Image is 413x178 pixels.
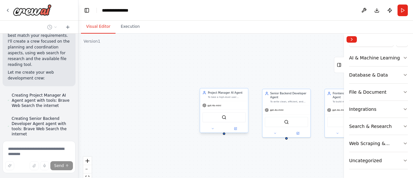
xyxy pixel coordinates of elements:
[12,93,70,108] span: Creating Project Manager AI Agent agent with tools: Brave Web Search the internet
[13,4,52,16] img: Logo
[8,69,70,81] p: Let me create your web development crew:
[30,161,39,170] button: Upload files
[207,104,221,107] span: gpt-4o-mini
[332,109,346,112] span: gpt-4o-mini
[54,163,64,168] span: Send
[349,106,376,112] div: Integrations
[349,33,408,174] div: Tools
[333,100,370,103] div: To build modern, responsive, and user-friendly web interfaces using HTML and Tailwind CSS. You wi...
[349,84,408,100] button: File & Document
[208,95,246,99] div: To take a high-level user request for a web application, break it down into a clear and actionabl...
[341,34,347,178] button: Toggle Sidebar
[40,161,49,170] button: Click to speak your automation idea
[349,118,408,135] button: Search & Research
[63,23,73,31] button: Start a new chat
[82,6,91,15] button: Hide left sidebar
[349,55,400,61] div: AI & Machine Learning
[12,116,70,137] span: Creating Senior Backend Developer Agent agent with tools: Brave Web Search the internet
[45,23,60,31] button: Switch to previous chat
[270,109,283,112] span: gpt-4o-mini
[284,120,289,124] img: BraveSearchTool
[349,135,408,152] button: Web Scraping & Browsing
[349,101,408,118] button: Integrations
[50,161,73,170] button: Send
[83,165,92,173] button: zoom out
[225,126,247,131] button: Open in side panel
[349,67,408,83] button: Database & Data
[270,91,308,99] div: Senior Backend Developer Agent
[349,89,387,95] div: File & Document
[81,20,116,34] button: Visual Editor
[84,39,100,44] div: Version 1
[208,91,246,95] div: Project Manager AI Agent
[349,123,392,130] div: Search & Research
[349,49,408,66] button: AI & Machine Learning
[200,89,248,134] div: Project Manager AI AgentTo take a high-level user request for a web application, break it down in...
[102,7,134,14] nav: breadcrumb
[5,161,14,170] button: Improve this prompt
[349,157,382,164] div: Uncategorized
[116,20,145,34] button: Execution
[222,115,227,120] img: BraveSearchTool
[347,36,357,43] button: Collapse right sidebar
[287,131,309,136] button: Open in side panel
[333,91,370,99] div: Frontend UI/UX Specialist Agent
[349,72,388,78] div: Database & Data
[83,157,92,165] button: zoom in
[325,89,373,138] div: Frontend UI/UX Specialist AgentTo build modern, responsive, and user-friendly web interfaces usin...
[262,89,311,138] div: Senior Backend Developer AgentTo write clean, efficient, and secure backend code using Node.js an...
[349,152,408,169] button: Uncategorized
[270,100,308,103] div: To write clean, efficient, and secure backend code using Node.js and the Express framework. You w...
[349,140,403,147] div: Web Scraping & Browsing
[8,4,70,68] p: I notice the specific file system tools you mentioned aren't available in the current setup. Let ...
